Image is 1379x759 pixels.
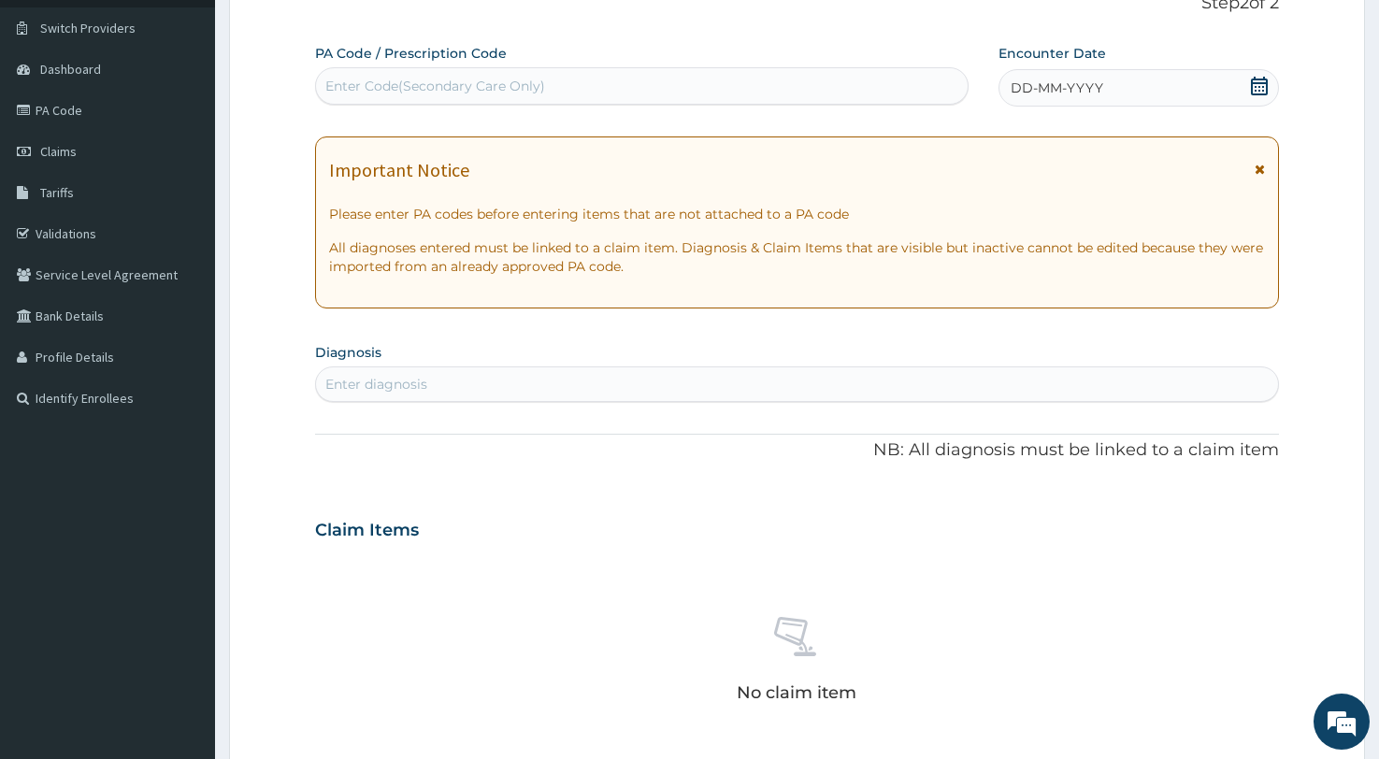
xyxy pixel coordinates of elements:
h1: Important Notice [329,160,469,180]
div: Enter diagnosis [325,375,427,394]
label: PA Code / Prescription Code [315,44,507,63]
span: Tariffs [40,184,74,201]
span: Switch Providers [40,20,136,36]
span: Dashboard [40,61,101,78]
span: We're online! [108,236,258,424]
span: Claims [40,143,77,160]
div: Enter Code(Secondary Care Only) [325,77,545,95]
p: NB: All diagnosis must be linked to a claim item [315,438,1279,463]
p: No claim item [737,683,856,702]
p: Please enter PA codes before entering items that are not attached to a PA code [329,205,1265,223]
img: d_794563401_company_1708531726252_794563401 [35,93,76,140]
span: DD-MM-YYYY [1011,79,1103,97]
p: All diagnoses entered must be linked to a claim item. Diagnosis & Claim Items that are visible bu... [329,238,1265,276]
div: Chat with us now [97,105,314,129]
label: Encounter Date [998,44,1106,63]
label: Diagnosis [315,343,381,362]
h3: Claim Items [315,521,419,541]
textarea: Type your message and hit 'Enter' [9,510,356,576]
div: Minimize live chat window [307,9,352,54]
